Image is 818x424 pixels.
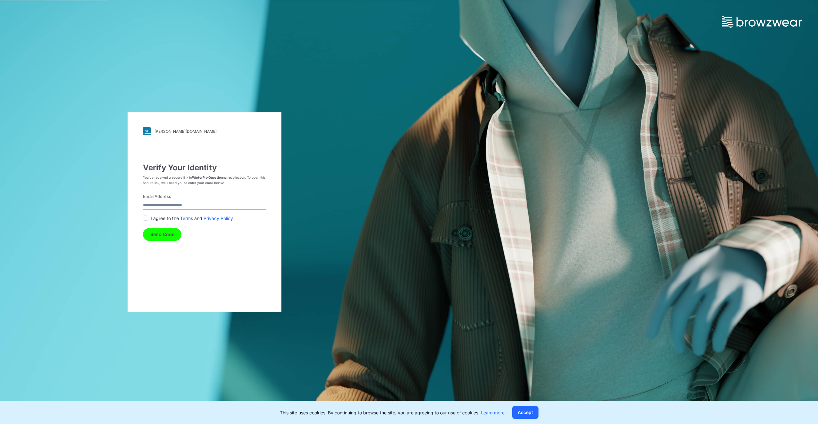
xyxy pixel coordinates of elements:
[143,193,262,200] label: Email Address
[143,127,151,135] img: svg+xml;base64,PHN2ZyB3aWR0aD0iMjgiIGhlaWdodD0iMjgiIHZpZXdCb3g9IjAgMCAyOCAyOCIgZmlsbD0ibm9uZSIgeG...
[192,175,231,179] strong: WinterPro Questionnaire
[722,16,802,28] img: browzwear-logo.73288ffb.svg
[180,215,193,222] a: Terms
[143,228,181,241] button: Send Code
[143,163,266,172] h3: Verify Your Identity
[481,410,505,415] a: Learn more
[154,129,217,134] div: [PERSON_NAME][DOMAIN_NAME]
[143,215,266,222] div: I agree to the and
[143,175,266,186] p: You’ve received a secure link to collection. To open this secure link, we’ll need you to enter yo...
[280,409,505,416] p: This site uses cookies. By continuing to browse the site, you are agreeing to our use of cookies.
[143,127,266,135] a: [PERSON_NAME][DOMAIN_NAME]
[204,215,233,222] a: Privacy Policy
[512,406,538,419] button: Accept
